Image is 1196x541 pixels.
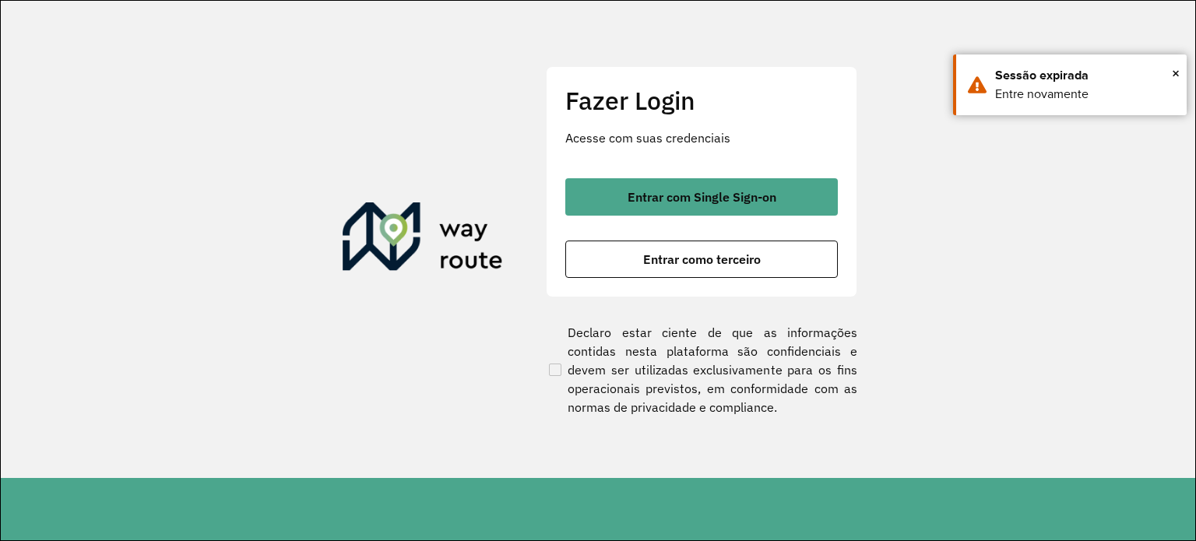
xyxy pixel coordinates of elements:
img: Roteirizador AmbevTech [343,202,503,277]
button: button [565,178,838,216]
span: Entrar com Single Sign-on [628,191,776,203]
p: Acesse com suas credenciais [565,128,838,147]
span: × [1172,61,1180,85]
label: Declaro estar ciente de que as informações contidas nesta plataforma são confidenciais e devem se... [546,323,857,416]
div: Sessão expirada [995,66,1175,85]
div: Entre novamente [995,85,1175,104]
button: Close [1172,61,1180,85]
button: button [565,241,838,278]
span: Entrar como terceiro [643,253,761,265]
h2: Fazer Login [565,86,838,115]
